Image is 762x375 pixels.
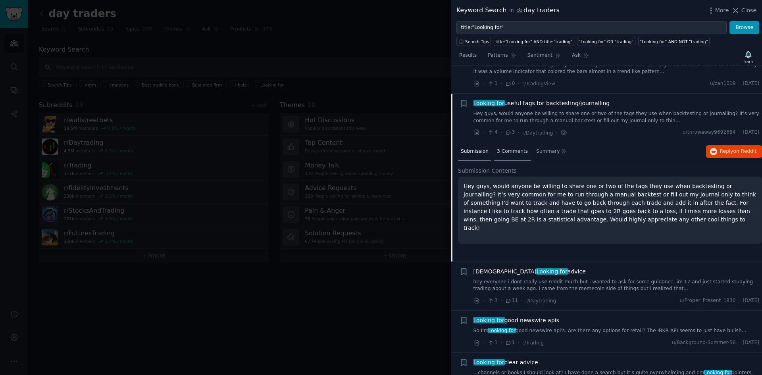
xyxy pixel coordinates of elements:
[461,148,489,155] span: Submission
[473,267,586,276] a: [DEMOGRAPHIC_DATA]Looking foradvice
[572,52,581,59] span: Ask
[487,339,497,346] span: 1
[715,6,729,15] span: More
[473,359,505,365] span: Looking for
[525,49,564,65] a: Sentiment
[739,129,740,136] span: ·
[706,145,762,158] button: Replyon Reddit
[456,49,479,65] a: Results
[536,268,568,275] span: Looking for
[494,37,574,46] a: title:"Looking for" AND title:"trading"
[743,59,754,64] div: Track
[638,37,710,46] a: "Looking for" AND NOT "trading"
[483,129,485,137] span: ·
[488,52,508,59] span: Patterns
[518,79,520,88] span: ·
[640,39,708,44] div: "Looking for" AND NOT "trading"
[473,99,610,108] a: Looking foruseful tags for backtesting/journalling
[522,81,555,87] span: r/TradingView
[522,130,553,136] span: r/Daytrading
[485,49,519,65] a: Patterns
[497,148,528,155] span: 3 Comments
[496,39,573,44] div: title:"Looking for" AND title:"trading"
[505,297,518,304] span: 11
[739,297,740,304] span: ·
[487,297,497,304] span: 3
[522,340,544,346] span: r/Trading
[500,129,502,137] span: ·
[739,80,740,87] span: ·
[505,80,515,87] span: 0
[464,182,756,232] p: Hey guys, would anyone be willing to share one or two of the tags they use when backtesting or jo...
[672,339,736,346] span: u/Background-Summer-56
[741,6,756,15] span: Close
[536,148,560,155] span: Summary
[743,129,759,136] span: [DATE]
[683,129,736,136] span: u/throwaway9692684
[577,37,635,46] a: "Looking for" OR "trading"
[500,79,502,88] span: ·
[500,296,502,305] span: ·
[739,339,740,346] span: ·
[487,129,497,136] span: 4
[743,339,759,346] span: [DATE]
[473,316,559,325] a: Looking forgood newswire apis
[729,21,759,35] button: Browse
[518,338,520,347] span: ·
[743,297,759,304] span: [DATE]
[527,52,552,59] span: Sentiment
[483,338,485,347] span: ·
[473,62,760,75] a: Not sure where I saw it but I forgot my add it to my favourites and now I simply can't find it no...
[525,298,556,304] span: r/Daytrading
[473,316,559,325] span: good newswire apis
[473,327,760,335] a: So I'mLooking forgood newswire api's. Are there any options for retail? The IBKR API seems to jus...
[500,338,502,347] span: ·
[731,6,756,15] button: Close
[473,317,505,323] span: Looking for
[740,49,756,65] button: Track
[569,49,592,65] a: Ask
[505,339,515,346] span: 1
[456,37,491,46] button: Search Tips
[521,296,522,305] span: ·
[483,79,485,88] span: ·
[509,7,514,14] span: in
[458,167,517,175] span: Submission Contents
[473,100,505,106] span: Looking for
[579,39,633,44] div: "Looking for" OR "trading"
[556,129,557,137] span: ·
[473,358,538,367] a: Looking forclear advice
[465,39,489,44] span: Search Tips
[487,80,497,87] span: 1
[459,52,477,59] span: Results
[488,328,516,333] span: Looking for
[473,99,610,108] span: useful tags for backtesting/journalling
[680,297,736,304] span: u/Proper_Present_1830
[518,129,520,137] span: ·
[505,129,515,136] span: 3
[456,21,727,35] input: Try a keyword related to your business
[733,148,756,154] span: on Reddit
[473,358,538,367] span: clear advice
[720,148,756,155] span: Reply
[743,80,759,87] span: [DATE]
[710,80,736,87] span: u/zan1019
[456,6,560,15] div: Keyword Search day traders
[483,296,485,305] span: ·
[473,267,586,276] span: [DEMOGRAPHIC_DATA] advice
[473,279,760,292] a: hey everyone i dont really use reddit much but i wanted to ask for some guidance. im 17 and just ...
[473,110,760,124] a: Hey guys, would anyone be willing to share one or two of the tags they use when backtesting or jo...
[707,6,729,15] button: More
